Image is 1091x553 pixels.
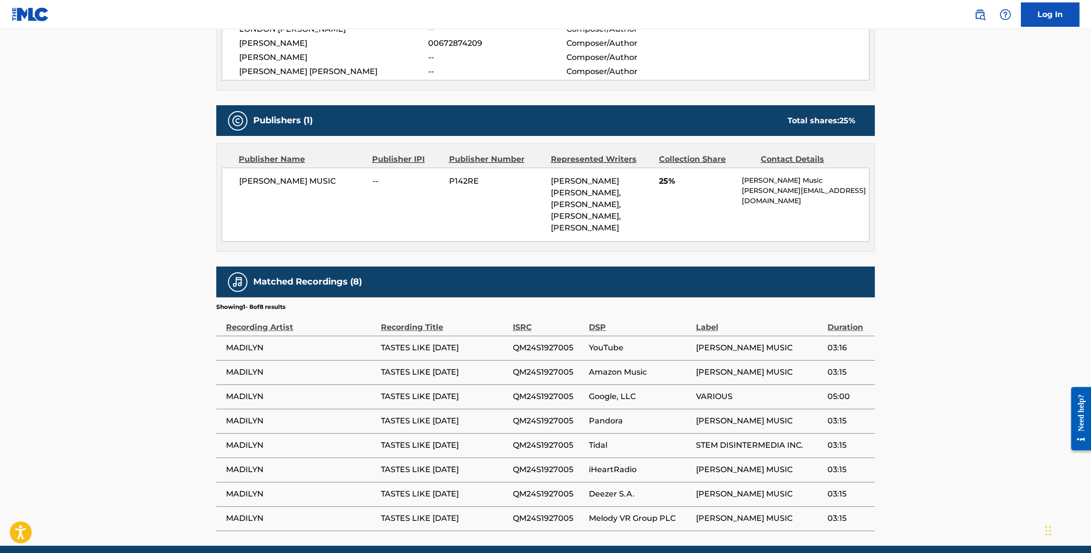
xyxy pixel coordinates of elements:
a: Public Search [970,5,990,24]
span: [PERSON_NAME] MUSIC [696,366,823,378]
p: [PERSON_NAME] Music [742,175,869,186]
span: [PERSON_NAME] MUSIC [239,175,365,187]
div: DSP [589,311,691,333]
span: -- [428,23,566,35]
div: ISRC [512,311,584,333]
span: MADILYN [226,513,376,524]
div: Help [996,5,1015,24]
span: -- [428,52,566,63]
span: MADILYN [226,366,376,378]
span: QM24S1927005 [512,439,584,451]
span: 03:15 [828,439,870,451]
span: QM24S1927005 [512,366,584,378]
span: 25% [659,175,734,187]
span: Melody VR Group PLC [589,513,691,524]
span: QM24S1927005 [512,342,584,354]
span: QM24S1927005 [512,464,584,476]
h5: Publishers (1) [253,115,313,126]
div: Collection Share [659,153,753,165]
span: [PERSON_NAME] [239,38,428,49]
span: 05:00 [828,391,870,402]
div: Publisher Number [449,153,543,165]
span: Composer/Author [566,38,693,49]
span: P142RE [449,175,544,187]
img: MLC Logo [12,7,49,21]
span: 03:15 [828,513,870,524]
p: Showing 1 - 8 of 8 results [216,303,285,311]
span: STEM DISINTERMEDIA INC. [696,439,823,451]
img: Publishers [232,115,244,127]
a: Log In [1021,2,1079,27]
span: iHeartRadio [589,464,691,476]
span: 03:16 [828,342,870,354]
span: MADILYN [226,488,376,500]
span: Deezer S.A. [589,488,691,500]
span: 00672874209 [428,38,566,49]
span: TASTES LIKE [DATE] [381,391,508,402]
span: QM24S1927005 [512,488,584,500]
span: 03:15 [828,464,870,476]
span: 03:15 [828,415,870,427]
span: [PERSON_NAME] MUSIC [696,513,823,524]
div: Publisher Name [239,153,365,165]
img: Matched Recordings [232,276,244,288]
div: Total shares: [788,115,855,127]
span: TASTES LIKE [DATE] [381,342,508,354]
span: [PERSON_NAME] MUSIC [696,464,823,476]
span: QM24S1927005 [512,513,584,524]
span: TASTES LIKE [DATE] [381,464,508,476]
span: MADILYN [226,415,376,427]
span: 03:15 [828,366,870,378]
span: 03:15 [828,488,870,500]
div: Duration [828,311,870,333]
div: Contact Details [761,153,855,165]
iframe: Chat Widget [1042,506,1091,553]
span: YouTube [589,342,691,354]
span: Google, LLC [589,391,691,402]
img: help [999,9,1011,20]
span: [PERSON_NAME] [PERSON_NAME], [PERSON_NAME], [PERSON_NAME], [PERSON_NAME] [551,176,621,232]
span: VARIOUS [696,391,823,402]
span: MADILYN [226,391,376,402]
iframe: Resource Center [1064,380,1091,458]
h5: Matched Recordings (8) [253,276,362,287]
div: Publisher IPI [372,153,441,165]
span: -- [428,66,566,77]
div: Recording Artist [226,311,376,333]
span: [PERSON_NAME] MUSIC [696,342,823,354]
span: -- [373,175,442,187]
div: 拖动 [1045,516,1051,545]
span: QM24S1927005 [512,391,584,402]
span: TASTES LIKE [DATE] [381,513,508,524]
p: [PERSON_NAME][EMAIL_ADDRESS][DOMAIN_NAME] [742,186,869,206]
span: Tidal [589,439,691,451]
div: 聊天小组件 [1042,506,1091,553]
span: [PERSON_NAME] MUSIC [696,415,823,427]
span: Composer/Author [566,66,693,77]
img: search [974,9,986,20]
span: MADILYN [226,464,376,476]
div: Label [696,311,823,333]
span: [PERSON_NAME] [PERSON_NAME] [239,66,428,77]
span: [PERSON_NAME] MUSIC [696,488,823,500]
span: MADILYN [226,342,376,354]
span: TASTES LIKE [DATE] [381,488,508,500]
span: [PERSON_NAME] [239,52,428,63]
div: Represented Writers [551,153,652,165]
span: Composer/Author [566,23,693,35]
div: Recording Title [381,311,508,333]
span: Pandora [589,415,691,427]
span: MADILYN [226,439,376,451]
span: TASTES LIKE [DATE] [381,415,508,427]
span: QM24S1927005 [512,415,584,427]
span: 25 % [839,116,855,125]
span: LONDON [PERSON_NAME] [239,23,428,35]
span: TASTES LIKE [DATE] [381,366,508,378]
span: Composer/Author [566,52,693,63]
span: TASTES LIKE [DATE] [381,439,508,451]
span: Amazon Music [589,366,691,378]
